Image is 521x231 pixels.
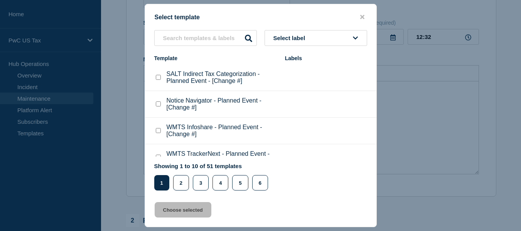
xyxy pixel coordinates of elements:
[167,124,277,138] p: WMTS Infoshare - Planned Event - [Change #]
[154,163,272,169] p: Showing 1 to 10 of 51 templates
[193,175,209,191] button: 3
[156,155,161,160] input: WMTS TrackerNext - Planned Event - [Change #] checkbox
[252,175,268,191] button: 6
[167,71,277,84] p: SALT Indirect Tax Categorization - Planned Event - [Change #]
[173,175,189,191] button: 2
[156,128,161,133] input: WMTS Infoshare - Planned Event - [Change #] checkbox
[156,101,161,106] input: Notice Navigator - Planned Event - [Change #] checkbox
[265,30,367,46] button: Select label
[154,30,257,46] input: Search templates & labels
[285,55,367,61] div: Labels
[156,75,161,80] input: SALT Indirect Tax Categorization - Planned Event - [Change #] checkbox
[232,175,248,191] button: 5
[358,13,367,21] button: close button
[167,150,277,164] p: WMTS TrackerNext - Planned Event - [Change #]
[155,202,211,218] button: Choose selected
[273,35,309,41] span: Select label
[167,97,277,111] p: Notice Navigator - Planned Event - [Change #]
[145,13,376,21] div: Select template
[154,175,169,191] button: 1
[154,55,277,61] div: Template
[212,175,228,191] button: 4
